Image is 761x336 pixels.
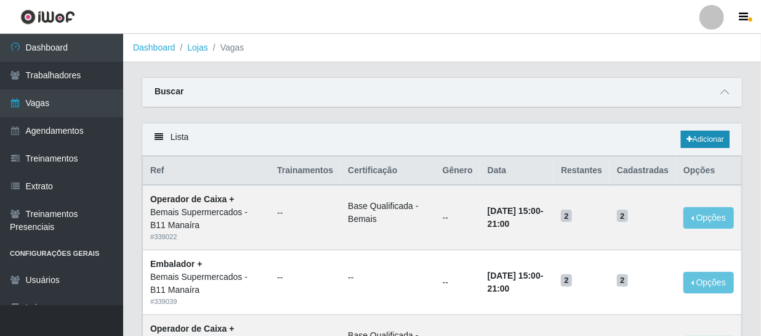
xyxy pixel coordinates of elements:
strong: - [488,271,544,293]
strong: Buscar [155,86,183,96]
div: Bemais Supermercados - B11 Manaíra [150,271,262,297]
nav: breadcrumb [123,34,761,62]
a: Adicionar [681,131,730,148]
strong: Operador de Caixa + [150,194,235,204]
strong: - [488,206,544,229]
td: -- [435,185,480,250]
strong: Embalador + [150,259,202,269]
button: Opções [683,207,734,229]
li: Base Qualificada - Bemais [348,200,428,226]
th: Gênero [435,157,480,186]
th: Ref [143,157,270,186]
th: Data [480,157,554,186]
span: 2 [561,210,572,222]
span: 2 [617,210,628,222]
time: 21:00 [488,284,510,293]
div: # 339022 [150,232,262,242]
a: Dashboard [133,43,175,52]
th: Certificação [340,157,435,186]
time: [DATE] 15:00 [488,271,541,281]
img: CoreUI Logo [20,9,75,25]
span: 2 [617,274,628,287]
a: Lojas [187,43,207,52]
th: Restantes [554,157,610,186]
li: Vagas [208,41,244,54]
div: Bemais Supermercados - B11 Manaíra [150,206,262,232]
th: Cadastradas [610,157,676,186]
ul: -- [348,271,428,284]
time: [DATE] 15:00 [488,206,541,216]
div: Lista [142,123,742,156]
ul: -- [277,207,333,219]
button: Opções [683,272,734,293]
th: Trainamentos [270,157,340,186]
div: # 339039 [150,297,262,307]
time: 21:00 [488,219,510,229]
td: -- [435,250,480,315]
strong: Operador de Caixa + [150,324,235,334]
span: 2 [561,274,572,287]
th: Opções [676,157,741,186]
ul: -- [277,271,333,284]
